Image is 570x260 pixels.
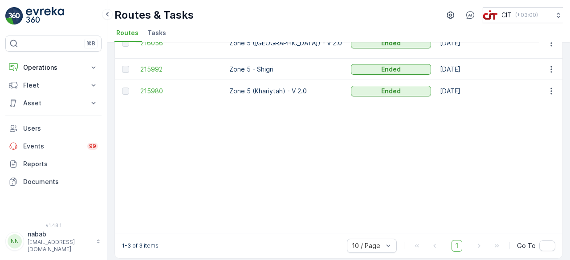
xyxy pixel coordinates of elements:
p: Documents [23,177,98,186]
p: Ended [381,87,401,96]
div: Toggle Row Selected [122,88,129,95]
div: NN [8,234,22,248]
button: Ended [351,64,431,75]
td: Zone 5 (Khariytah) - V 2.0 [225,80,346,102]
button: Operations [5,59,102,76]
p: ⌘B [86,40,95,47]
span: Routes [116,28,138,37]
img: cit-logo_pOk6rL0.png [483,10,498,20]
p: Users [23,124,98,133]
div: Toggle Row Selected [122,66,129,73]
p: CIT [501,11,512,20]
a: Documents [5,173,102,191]
td: Zone 5 - Shigri [225,59,346,80]
p: Routes & Tasks [114,8,194,22]
span: 1 [452,240,462,252]
p: Ended [381,39,401,48]
a: Events99 [5,137,102,155]
p: Ended [381,65,401,74]
button: Fleet [5,76,102,94]
p: nabab [28,230,92,239]
p: 99 [89,142,96,150]
a: 215980 [140,87,220,96]
p: [EMAIL_ADDRESS][DOMAIN_NAME] [28,239,92,253]
button: Ended [351,86,431,96]
img: logo [5,7,23,25]
a: 215992 [140,65,220,74]
button: Ended [351,38,431,48]
button: NNnabab[EMAIL_ADDRESS][DOMAIN_NAME] [5,230,102,253]
a: Users [5,120,102,137]
p: 1-3 of 3 items [122,242,159,249]
p: Reports [23,160,98,168]
a: 216056 [140,39,220,48]
span: v 1.48.1 [5,223,102,228]
button: CIT(+03:00) [483,7,563,23]
p: ( +03:00 ) [515,12,538,19]
div: Toggle Row Selected [122,40,129,47]
td: Zone 5 ([GEOGRAPHIC_DATA]) - V 2.0 [225,28,346,59]
p: Operations [23,63,84,72]
p: Asset [23,99,84,108]
button: Asset [5,94,102,112]
p: Fleet [23,81,84,90]
p: Events [23,142,82,151]
span: Go To [517,241,536,250]
span: Tasks [147,28,166,37]
a: Reports [5,155,102,173]
img: logo_light-DOdMpM7g.png [26,7,64,25]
